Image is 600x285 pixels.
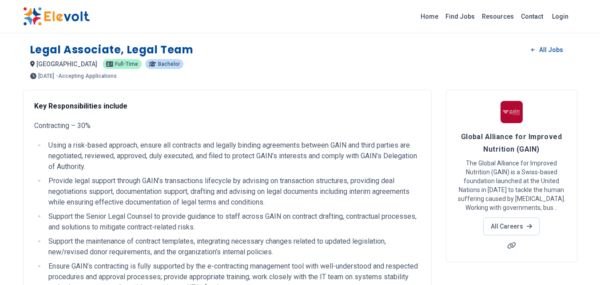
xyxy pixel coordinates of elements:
[30,43,194,57] h1: Legal Associate, Legal Team
[501,101,523,123] img: Global Alliance for Improved Nutrition (GAIN)
[23,7,90,26] img: Elevolt
[46,236,421,257] li: Support the maintenance of contract templates, integrating necessary changes related to updated l...
[36,60,97,68] span: [GEOGRAPHIC_DATA]
[46,140,421,172] li: Using a risk-based approach, ensure all contracts and legally binding agreements between GAIN and...
[34,102,127,110] strong: Key Responsibilities include
[517,9,547,24] a: Contact
[38,73,54,79] span: [DATE]
[56,73,117,79] p: - Accepting Applications
[46,211,421,233] li: Support the Senior Legal Counsel to provide guidance to staff across GAIN on contract drafting, c...
[34,120,421,131] p: Contracting – 30%
[158,61,180,67] span: Bachelor
[46,176,421,208] li: Provide legal support through GAIN’s transactions lifecycle by advising on transaction structures...
[442,9,478,24] a: Find Jobs
[524,43,570,56] a: All Jobs
[417,9,442,24] a: Home
[478,9,517,24] a: Resources
[461,132,562,153] span: Global Alliance for Improved Nutrition (GAIN)
[483,217,540,235] a: All Careers
[547,8,574,25] a: Login
[457,159,566,212] p: The Global Alliance for Improved Nutrition (GAIN) is a Swiss-based foundation launched at the Uni...
[115,61,138,67] span: Full-time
